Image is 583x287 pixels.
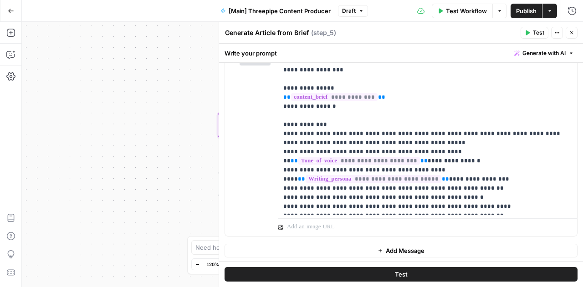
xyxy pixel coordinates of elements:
span: Generate with AI [522,49,566,57]
button: Test Workflow [432,4,492,18]
button: Test [521,27,548,39]
span: Draft [342,7,356,15]
button: Draft [338,5,368,17]
span: Publish [516,6,537,15]
textarea: Generate Article from Brief [225,28,309,37]
button: Test [225,267,578,282]
span: Test Workflow [446,6,487,15]
span: ( step_5 ) [311,28,336,37]
button: Generate with AI [511,47,578,59]
button: Publish [511,4,542,18]
button: [Main] Threepipe Content Producer [215,4,336,18]
span: [Main] Threepipe Content Producer [229,6,331,15]
span: Test [395,270,408,279]
span: Test [533,29,544,37]
button: Add Message [225,244,578,257]
div: user [225,53,271,237]
span: 120% [206,261,219,268]
span: Add Message [386,246,424,255]
div: Write your prompt [219,44,583,62]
